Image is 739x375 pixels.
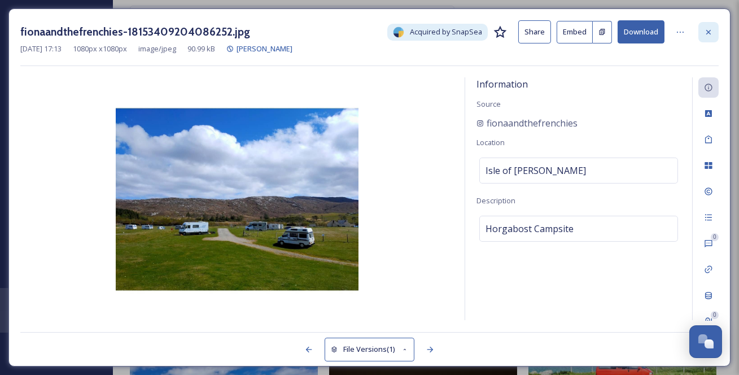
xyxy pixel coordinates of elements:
[518,20,551,43] button: Share
[20,78,453,321] img: fionaandthefrenchies-18153409204086252.jpg
[711,233,719,241] div: 0
[476,78,528,90] span: Information
[476,195,515,206] span: Description
[476,116,578,130] a: fionaandthefrenchies
[20,43,62,54] span: [DATE] 17:13
[73,43,127,54] span: 1080 px x 1080 px
[487,116,578,130] span: fionaandthefrenchies
[393,27,404,38] img: snapsea-logo.png
[237,43,292,54] span: [PERSON_NAME]
[476,137,505,147] span: Location
[711,311,719,319] div: 0
[138,43,176,54] span: image/jpeg
[486,164,586,177] span: Isle of [PERSON_NAME]
[486,222,574,236] span: Horgabost Campsite
[20,24,250,40] h3: fionaandthefrenchies-18153409204086252.jpg
[557,21,593,43] button: Embed
[325,338,415,361] button: File Versions(1)
[689,325,722,358] button: Open Chat
[187,43,215,54] span: 90.99 kB
[476,99,501,109] span: Source
[410,27,482,37] span: Acquired by SnapSea
[618,20,664,43] button: Download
